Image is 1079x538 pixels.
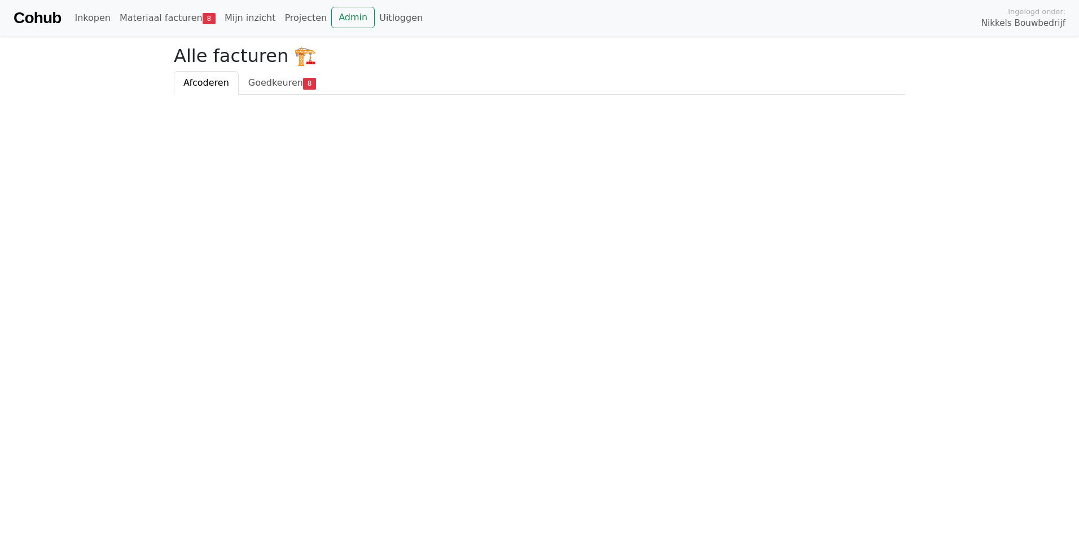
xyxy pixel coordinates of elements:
a: Afcoderen [174,71,239,95]
span: 8 [203,13,216,24]
span: Nikkels Bouwbedrijf [981,17,1065,30]
a: Inkopen [70,7,115,29]
a: Cohub [14,5,61,32]
a: Goedkeuren8 [239,71,326,95]
a: Admin [331,7,375,28]
a: Mijn inzicht [220,7,280,29]
span: Goedkeuren [248,77,303,88]
a: Uitloggen [375,7,427,29]
a: Materiaal facturen8 [115,7,220,29]
a: Projecten [280,7,331,29]
span: 8 [303,78,316,89]
span: Afcoderen [183,77,229,88]
h2: Alle facturen 🏗️ [174,45,905,67]
span: Ingelogd onder: [1008,6,1065,17]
